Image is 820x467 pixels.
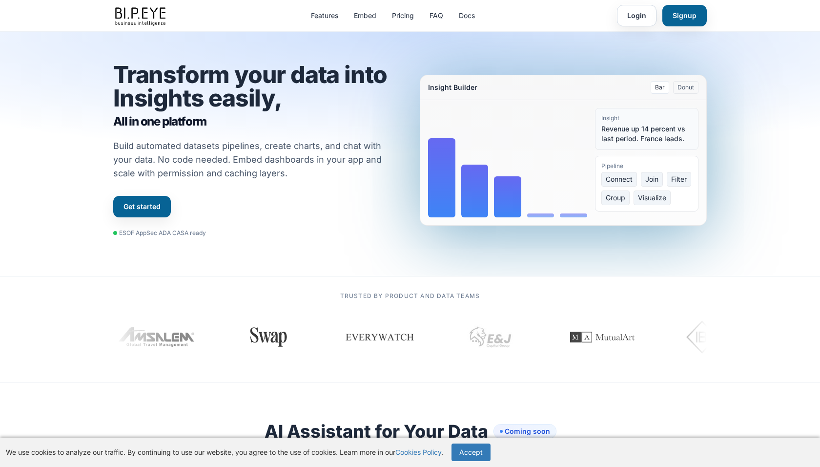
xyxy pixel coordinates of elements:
[392,11,414,21] a: Pricing
[430,11,443,21] a: FAQ
[311,11,338,21] a: Features
[246,327,291,347] img: Swap
[467,313,515,361] img: EJ Capital
[667,172,691,187] span: Filter
[345,322,415,352] img: Everywatch
[113,292,707,300] p: Trusted by product and data teams
[113,63,400,129] h1: Transform your data into Insights easily,
[395,448,441,456] a: Cookies Policy
[6,447,443,457] p: We use cookies to analyze our traffic. By continuing to use our website, you agree to the use of ...
[451,444,491,461] button: Accept
[601,172,637,187] span: Connect
[651,81,669,94] button: Bar
[113,114,400,129] span: All in one platform
[634,191,671,205] span: Visualize
[494,425,556,438] span: Coming soon
[113,139,394,180] p: Build automated datasets pipelines, create charts, and chat with your data. No code needed. Embed...
[641,172,663,187] span: Join
[119,327,196,347] img: Amsalem
[113,229,206,237] div: ESOF AppSec ADA CASA ready
[113,196,171,217] a: Get started
[459,11,475,21] a: Docs
[673,81,698,94] button: Donut
[617,5,656,26] a: Login
[601,191,630,205] span: Group
[686,318,741,357] img: IBI
[558,313,646,361] img: MutualArt
[601,124,692,144] div: Revenue up 14 percent vs last period. France leads.
[265,422,556,441] h2: AI Assistant for Your Data
[428,83,477,92] div: Insight Builder
[113,5,169,27] img: bipeye-logo
[662,5,707,26] a: Signup
[354,11,376,21] a: Embed
[601,114,692,122] div: Insight
[428,108,587,217] div: Bar chart
[601,162,692,170] div: Pipeline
